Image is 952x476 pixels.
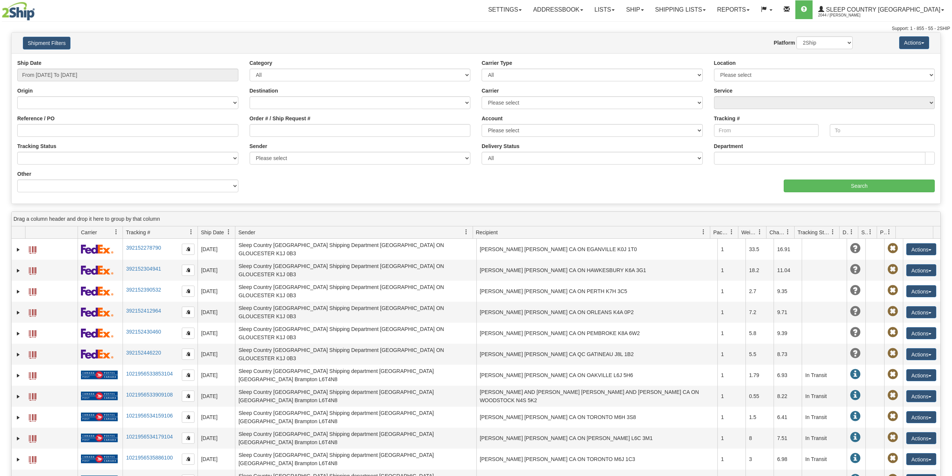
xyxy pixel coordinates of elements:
[17,87,33,94] label: Origin
[15,414,22,421] a: Expand
[745,449,774,470] td: 3
[126,455,173,461] a: 1021956535886100
[883,226,895,238] a: Pickup Status filter column settings
[17,170,31,178] label: Other
[198,386,235,407] td: [DATE]
[15,309,22,316] a: Expand
[15,267,22,274] a: Expand
[906,432,936,444] button: Actions
[774,344,802,365] td: 8.73
[182,265,195,276] button: Copy to clipboard
[198,365,235,386] td: [DATE]
[850,411,861,422] span: In Transit
[81,370,118,380] img: 20 - Canada Post
[888,264,898,275] span: Pickup Not Assigned
[774,239,802,260] td: 16.91
[126,329,161,335] a: 392152430460
[482,0,527,19] a: Settings
[784,180,935,192] input: Search
[843,229,849,236] span: Delivery Status
[745,407,774,428] td: 1.5
[888,285,898,296] span: Pickup Not Assigned
[850,264,861,275] span: Unknown
[482,87,499,94] label: Carrier
[774,428,802,449] td: 7.51
[769,229,785,236] span: Charge
[235,407,476,428] td: Sleep Country [GEOGRAPHIC_DATA] Shipping department [GEOGRAPHIC_DATA] [GEOGRAPHIC_DATA] Brampton ...
[460,226,473,238] a: Sender filter column settings
[12,212,940,226] div: grid grouping header
[888,411,898,422] span: Pickup Not Assigned
[725,226,738,238] a: Packages filter column settings
[717,281,745,302] td: 1
[198,323,235,344] td: [DATE]
[15,330,22,337] a: Expand
[906,264,936,276] button: Actions
[899,36,929,49] button: Actions
[850,453,861,464] span: In Transit
[830,124,935,137] input: To
[717,260,745,281] td: 1
[17,142,56,150] label: Tracking Status
[198,281,235,302] td: [DATE]
[126,229,150,236] span: Tracking #
[476,407,718,428] td: [PERSON_NAME] [PERSON_NAME] CA ON TORONTO M6H 3S8
[589,0,620,19] a: Lists
[2,2,35,21] img: logo2044.jpg
[81,244,114,254] img: 2 - FedEx Express®
[15,351,22,358] a: Expand
[888,453,898,464] span: Pickup Not Assigned
[482,59,512,67] label: Carrier Type
[717,449,745,470] td: 1
[745,302,774,323] td: 7.2
[850,348,861,359] span: Unknown
[476,365,718,386] td: [PERSON_NAME] [PERSON_NAME] CA ON OAKVILLE L6J 5H6
[198,428,235,449] td: [DATE]
[81,286,114,296] img: 2 - FedEx Express®
[81,307,114,317] img: 2 - FedEx Express®
[126,413,173,419] a: 1021956534159106
[711,0,755,19] a: Reports
[745,281,774,302] td: 2.7
[126,245,161,251] a: 392152278790
[476,386,718,407] td: [PERSON_NAME] AND [PERSON_NAME] [PERSON_NAME] AND [PERSON_NAME] CA ON WOODSTOCK N4S 5K2
[717,386,745,407] td: 1
[476,323,718,344] td: [PERSON_NAME] [PERSON_NAME] CA ON PEMBROKE K8A 6W2
[81,229,97,236] span: Carrier
[717,302,745,323] td: 1
[850,285,861,296] span: Unknown
[15,288,22,295] a: Expand
[29,243,36,255] a: Label
[714,115,740,122] label: Tracking #
[81,412,118,422] img: 20 - Canada Post
[235,260,476,281] td: Sleep Country [GEOGRAPHIC_DATA] Shipping Department [GEOGRAPHIC_DATA] ON GLOUCESTER K1J 0B3
[850,327,861,338] span: Unknown
[17,59,42,67] label: Ship Date
[850,390,861,401] span: In Transit
[714,142,743,150] label: Department
[15,435,22,442] a: Expand
[235,239,476,260] td: Sleep Country [GEOGRAPHIC_DATA] Shipping Department [GEOGRAPHIC_DATA] ON GLOUCESTER K1J 0B3
[906,285,936,297] button: Actions
[29,390,36,402] a: Label
[906,327,936,339] button: Actions
[476,344,718,365] td: [PERSON_NAME] [PERSON_NAME] CA QC GATINEAU J8L 1B2
[15,456,22,463] a: Expand
[198,239,235,260] td: [DATE]
[235,281,476,302] td: Sleep Country [GEOGRAPHIC_DATA] Shipping Department [GEOGRAPHIC_DATA] ON GLOUCESTER K1J 0B3
[235,449,476,470] td: Sleep Country [GEOGRAPHIC_DATA] Shipping department [GEOGRAPHIC_DATA] [GEOGRAPHIC_DATA] Brampton ...
[250,87,278,94] label: Destination
[802,407,847,428] td: In Transit
[745,428,774,449] td: 8
[888,243,898,254] span: Pickup Not Assigned
[774,39,795,46] label: Platform
[906,390,936,402] button: Actions
[29,411,36,423] a: Label
[906,306,936,318] button: Actions
[182,244,195,255] button: Copy to clipboard
[888,432,898,443] span: Pickup Not Assigned
[29,285,36,297] a: Label
[850,432,861,443] span: In Transit
[935,200,951,276] iframe: chat widget
[81,454,118,464] img: 20 - Canada Post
